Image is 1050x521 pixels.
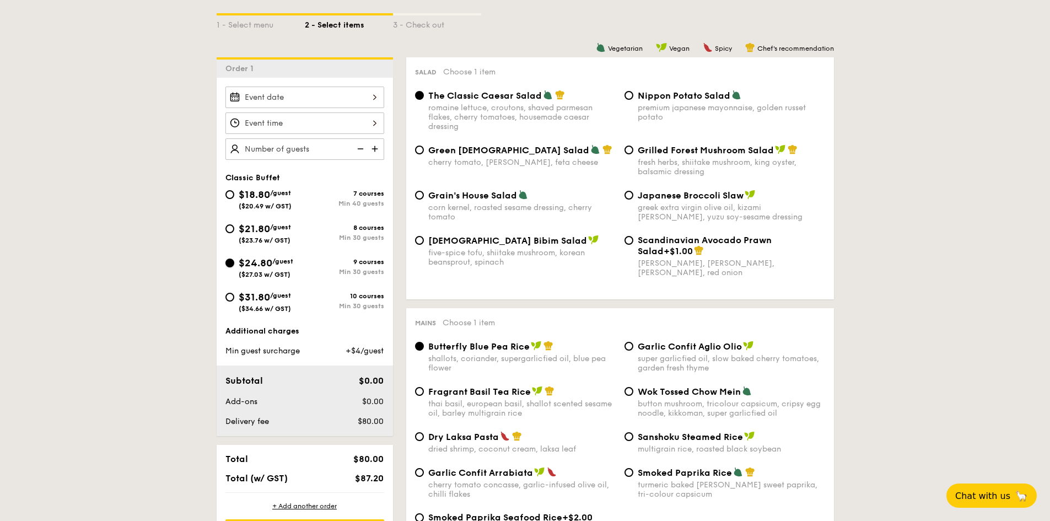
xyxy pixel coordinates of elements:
[225,112,384,134] input: Event time
[545,386,554,396] img: icon-chef-hat.a58ddaea.svg
[415,342,424,351] input: Butterfly Blue Pea Riceshallots, coriander, supergarlicfied oil, blue pea flower
[239,271,290,278] span: ($27.03 w/ GST)
[624,468,633,477] input: Smoked Paprika Riceturmeric baked [PERSON_NAME] sweet paprika, tri-colour capsicum
[428,399,616,418] div: thai basil, european basil, shallot scented sesame oil, barley multigrain rice
[239,237,290,244] span: ($23.76 w/ GST)
[638,468,732,478] span: Smoked Paprika Rice
[624,91,633,100] input: Nippon Potato Saladpremium japanese mayonnaise, golden russet potato
[608,45,643,52] span: Vegetarian
[775,144,786,154] img: icon-vegan.f8ff3823.svg
[305,224,384,232] div: 8 courses
[638,432,743,442] span: Sanshoku Steamed Rice
[638,203,825,222] div: greek extra virgin olive oil, kizami [PERSON_NAME], yuzu soy-sesame dressing
[588,235,599,245] img: icon-vegan.f8ff3823.svg
[415,387,424,396] input: Fragrant Basil Tea Ricethai basil, european basil, shallot scented sesame oil, barley multigrain ...
[518,190,528,200] img: icon-vegetarian.fe4039eb.svg
[500,431,510,441] img: icon-spicy.37a8142b.svg
[428,103,616,131] div: romaine lettuce, croutons, shaved parmesan flakes, cherry tomatoes, housemade caesar dressing
[512,431,522,441] img: icon-chef-hat.a58ddaea.svg
[270,223,291,231] span: /guest
[225,173,280,182] span: Classic Buffet
[638,399,825,418] div: button mushroom, tricolour capsicum, cripsy egg noodle, kikkoman, super garlicfied oil
[225,473,288,484] span: Total (w/ GST)
[225,259,234,267] input: $24.80/guest($27.03 w/ GST)9 coursesMin 30 guests
[555,90,565,100] img: icon-chef-hat.a58ddaea.svg
[596,42,606,52] img: icon-vegetarian.fe4039eb.svg
[305,15,393,31] div: 2 - Select items
[428,145,589,155] span: Green [DEMOGRAPHIC_DATA] Salad
[225,224,234,233] input: $21.80/guest($23.76 w/ GST)8 coursesMin 30 guests
[638,190,744,201] span: Japanese Broccoli Slaw
[624,146,633,154] input: Grilled Forest Mushroom Saladfresh herbs, shiitake mushroom, king oyster, balsamic dressing
[239,189,270,201] span: $18.80
[239,305,291,313] span: ($34.66 w/ GST)
[305,292,384,300] div: 10 courses
[225,293,234,302] input: $31.80/guest($34.66 w/ GST)10 coursesMin 30 guests
[532,386,543,396] img: icon-vegan.f8ff3823.svg
[1015,490,1028,502] span: 🦙
[946,484,1037,508] button: Chat with us🦙
[638,444,825,454] div: multigrain rice, roasted black soybean
[415,432,424,441] input: Dry Laksa Pastadried shrimp, coconut cream, laksa leaf
[305,234,384,241] div: Min 30 guests
[225,87,384,108] input: Event date
[638,354,825,373] div: super garlicfied oil, slow baked cherry tomatoes, garden fresh thyme
[788,144,798,154] img: icon-chef-hat.a58ddaea.svg
[428,235,587,246] span: [DEMOGRAPHIC_DATA] Bibim Salad
[638,145,774,155] span: Grilled Forest Mushroom Salad
[368,138,384,159] img: icon-add.58712e84.svg
[638,103,825,122] div: premium japanese mayonnaise, golden russet potato
[346,346,384,356] span: +$4/guest
[638,259,825,277] div: [PERSON_NAME], [PERSON_NAME], [PERSON_NAME], red onion
[638,158,825,176] div: fresh herbs, shiitake mushroom, king oyster, balsamic dressing
[638,386,741,397] span: Wok Tossed Chow Mein
[590,144,600,154] img: icon-vegetarian.fe4039eb.svg
[362,397,384,406] span: $0.00
[638,341,742,352] span: Garlic Confit Aglio Olio
[428,386,531,397] span: Fragrant Basil Tea Rice
[305,258,384,266] div: 9 courses
[305,190,384,197] div: 7 courses
[351,138,368,159] img: icon-reduce.1d2dbef1.svg
[217,15,305,31] div: 1 - Select menu
[225,397,257,406] span: Add-ons
[225,190,234,199] input: $18.80/guest($20.49 w/ GST)7 coursesMin 40 guests
[543,341,553,351] img: icon-chef-hat.a58ddaea.svg
[428,432,499,442] span: Dry Laksa Pasta
[305,200,384,207] div: Min 40 guests
[443,318,495,327] span: Choose 1 item
[393,15,481,31] div: 3 - Check out
[428,203,616,222] div: corn kernel, roasted sesame dressing, cherry tomato
[415,319,436,327] span: Mains
[733,467,743,477] img: icon-vegetarian.fe4039eb.svg
[624,432,633,441] input: Sanshoku Steamed Ricemultigrain rice, roasted black soybean
[638,235,772,256] span: Scandinavian Avocado Prawn Salad
[656,42,667,52] img: icon-vegan.f8ff3823.svg
[239,291,270,303] span: $31.80
[415,91,424,100] input: The Classic Caesar Saladromaine lettuce, croutons, shaved parmesan flakes, cherry tomatoes, house...
[745,190,756,200] img: icon-vegan.f8ff3823.svg
[272,257,293,265] span: /guest
[743,341,754,351] img: icon-vegan.f8ff3823.svg
[225,417,269,426] span: Delivery fee
[624,342,633,351] input: Garlic Confit Aglio Oliosuper garlicfied oil, slow baked cherry tomatoes, garden fresh thyme
[703,42,713,52] img: icon-spicy.37a8142b.svg
[715,45,732,52] span: Spicy
[534,467,545,477] img: icon-vegan.f8ff3823.svg
[305,302,384,310] div: Min 30 guests
[225,375,263,386] span: Subtotal
[547,467,557,477] img: icon-spicy.37a8142b.svg
[745,42,755,52] img: icon-chef-hat.a58ddaea.svg
[543,90,553,100] img: icon-vegetarian.fe4039eb.svg
[225,502,384,511] div: + Add another order
[745,467,755,477] img: icon-chef-hat.a58ddaea.svg
[305,268,384,276] div: Min 30 guests
[428,190,517,201] span: Grain's House Salad
[415,236,424,245] input: [DEMOGRAPHIC_DATA] Bibim Saladfive-spice tofu, shiitake mushroom, korean beansprout, spinach
[225,454,248,464] span: Total
[744,431,755,441] img: icon-vegan.f8ff3823.svg
[955,491,1010,501] span: Chat with us
[415,68,437,76] span: Salad
[757,45,834,52] span: Chef's recommendation
[225,138,384,160] input: Number of guests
